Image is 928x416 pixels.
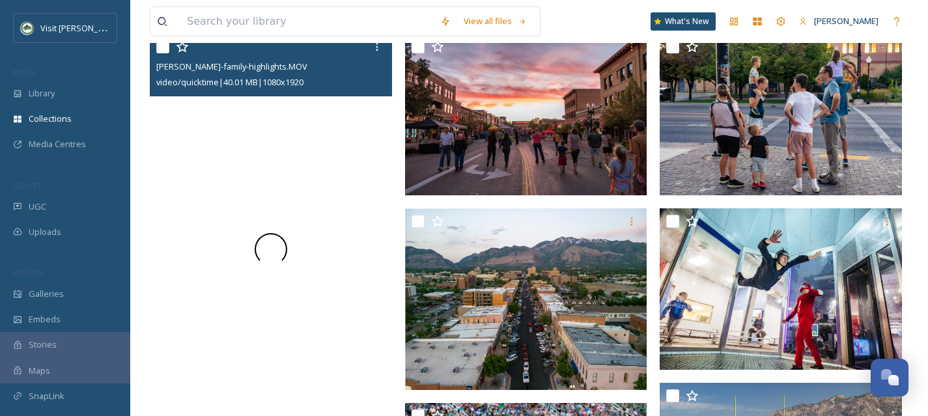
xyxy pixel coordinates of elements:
[156,76,303,88] span: video/quicktime | 40.01 MB | 1080 x 1920
[29,113,72,125] span: Collections
[13,67,36,77] span: MEDIA
[29,288,64,300] span: Galleries
[29,201,46,213] span: UGC
[29,226,61,238] span: Uploads
[29,313,61,326] span: Embeds
[156,61,307,72] span: [PERSON_NAME]-family-highlights.MOV
[29,365,50,377] span: Maps
[871,359,908,396] button: Open Chat
[457,8,533,34] a: View all files
[13,180,41,190] span: COLLECT
[40,21,123,34] span: Visit [PERSON_NAME]
[180,7,434,36] input: Search your library
[29,339,57,351] span: Stories
[405,34,647,195] img: small-HarvestMoon2015-LightingBryan-331-(1).jpg
[660,208,902,370] img: iFly 2017 photo credit Jeremiah Watt (62).jpg
[29,390,64,402] span: SnapLink
[660,34,902,195] img: 240909-first-art-stroll-imageandfilm-33.jpg
[29,138,86,150] span: Media Centres
[651,12,716,31] a: What's New
[21,21,34,35] img: Unknown.png
[13,268,43,277] span: WIDGETS
[29,87,55,100] span: Library
[814,15,879,27] span: [PERSON_NAME]
[793,8,885,34] a: [PERSON_NAME]
[405,208,647,390] img: 230622-visit-ogden-25th (72).jpg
